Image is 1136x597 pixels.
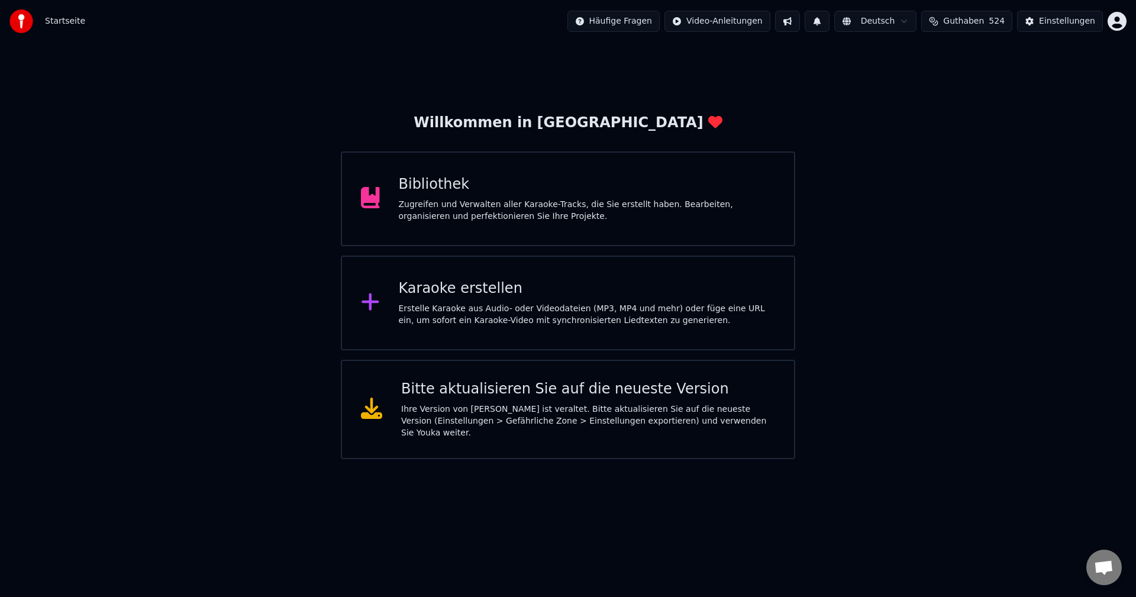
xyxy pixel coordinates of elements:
button: Guthaben524 [921,11,1012,32]
div: Ihre Version von [PERSON_NAME] ist veraltet. Bitte aktualisieren Sie auf die neueste Version (Ein... [401,404,775,439]
div: Willkommen in [GEOGRAPHIC_DATA] [414,114,722,133]
div: Bitte aktualisieren Sie auf die neueste Version [401,380,775,399]
div: Erstelle Karaoke aus Audio- oder Videodateien (MP3, MP4 und mehr) oder füge eine URL ein, um sofo... [399,303,776,327]
div: Karaoke erstellen [399,279,776,298]
img: youka [9,9,33,33]
div: Einstellungen [1039,15,1095,27]
span: Startseite [45,15,85,27]
span: 524 [989,15,1005,27]
div: Chat öffnen [1086,550,1122,585]
button: Einstellungen [1017,11,1103,32]
span: Guthaben [943,15,984,27]
button: Video-Anleitungen [664,11,770,32]
button: Häufige Fragen [567,11,660,32]
nav: breadcrumb [45,15,85,27]
div: Zugreifen und Verwalten aller Karaoke-Tracks, die Sie erstellt haben. Bearbeiten, organisieren un... [399,199,776,222]
div: Bibliothek [399,175,776,194]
